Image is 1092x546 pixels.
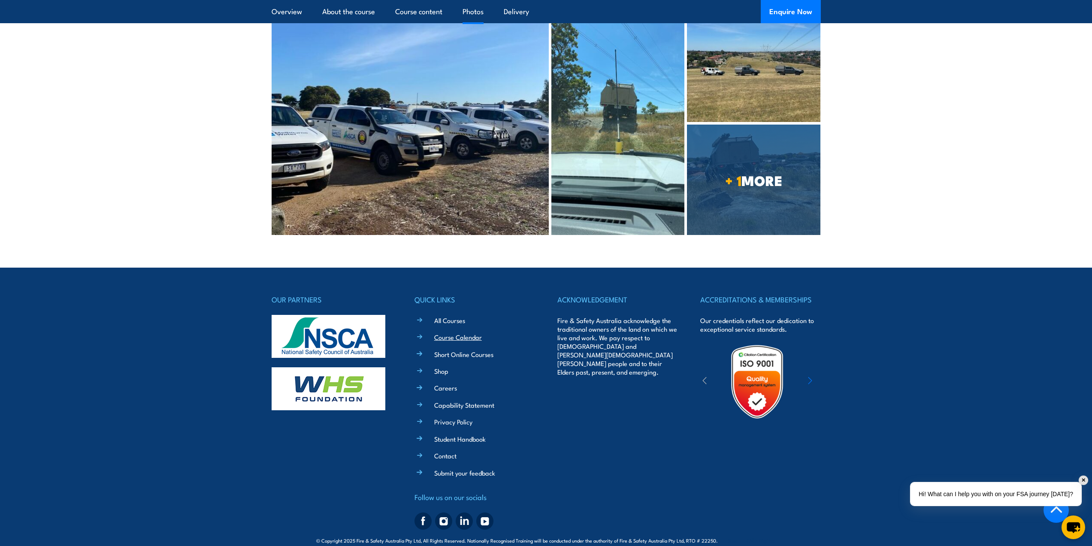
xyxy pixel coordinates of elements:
[700,316,820,333] p: Our credentials reflect our dedication to exceptional service standards.
[414,491,535,503] h4: Follow us on our socials
[910,482,1082,506] div: Hi! What can I help you with on your FSA journey [DATE]?
[720,344,795,419] img: Untitled design (19)
[434,316,465,325] a: All Courses
[700,293,820,305] h4: ACCREDITATIONS & MEMBERSHIPS
[434,400,494,409] a: Capability Statement
[551,12,684,235] img: 641eba0d-d978-47bc-bce9-bcfb288b679d
[1062,515,1085,539] button: chat-button
[272,12,549,235] img: 3c30bfca-c235-42b9-a318-c4564779b035
[272,293,392,305] h4: OUR PARTNERS
[434,417,472,426] a: Privacy Policy
[746,536,776,544] a: KND Digital
[434,434,486,443] a: Student Handbook
[728,537,776,544] span: Site:
[687,174,820,186] span: MORE
[272,315,385,358] img: nsca-logo-footer
[414,293,535,305] h4: QUICK LINKS
[687,125,820,235] a: + 1MORE
[1079,476,1088,485] div: ✕
[557,293,678,305] h4: ACKNOWLEDGEMENT
[434,366,448,375] a: Shop
[725,169,741,191] strong: + 1
[557,316,678,376] p: Fire & Safety Australia acknowledge the traditional owners of the land on which we live and work....
[434,350,493,359] a: Short Online Courses
[795,367,870,397] img: ewpa-logo
[316,536,776,544] span: © Copyright 2025 Fire & Safety Australia Pty Ltd, All Rights Reserved. Nationally Recognised Trai...
[434,332,482,342] a: Course Calendar
[687,12,820,122] img: 3412c471-190c-4cc0-879a-e02069bf5d2b
[434,383,457,392] a: Careers
[434,451,457,460] a: Contact
[434,468,495,477] a: Submit your feedback
[272,367,385,410] img: whs-logo-footer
